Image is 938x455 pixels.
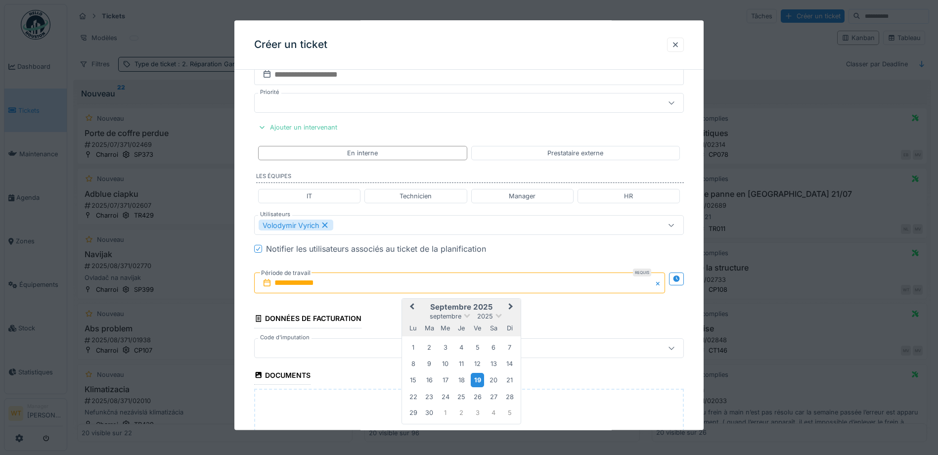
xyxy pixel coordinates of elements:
[254,312,361,328] div: Données de facturation
[503,341,516,354] div: Choose dimanche 7 septembre 2025
[487,322,500,335] div: samedi
[455,406,468,419] div: Choose jeudi 2 octobre 2025
[503,322,516,335] div: dimanche
[260,268,312,279] label: Période de travail
[254,368,311,385] div: Documents
[423,390,436,404] div: Choose mardi 23 septembre 2025
[406,390,420,404] div: Choose lundi 22 septembre 2025
[423,357,436,370] div: Choose mardi 9 septembre 2025
[405,340,518,421] div: Month septembre, 2025
[654,273,665,294] button: Close
[471,406,484,419] div: Choose vendredi 3 octobre 2025
[254,39,327,51] h3: Créer un ticket
[406,341,420,354] div: Choose lundi 1 septembre 2025
[487,341,500,354] div: Choose samedi 6 septembre 2025
[455,373,468,387] div: Choose jeudi 18 septembre 2025
[260,59,313,70] label: Date de fin prévue
[439,322,452,335] div: mercredi
[266,243,486,255] div: Notifier les utilisateurs associés au ticket de la planification
[307,192,312,201] div: IT
[258,211,292,219] label: Utilisateurs
[624,192,633,201] div: HR
[455,322,468,335] div: jeudi
[406,406,420,419] div: Choose lundi 29 septembre 2025
[423,322,436,335] div: mardi
[430,313,461,320] span: septembre
[455,390,468,404] div: Choose jeudi 25 septembre 2025
[423,341,436,354] div: Choose mardi 2 septembre 2025
[439,390,452,404] div: Choose mercredi 24 septembre 2025
[477,313,493,320] span: 2025
[439,341,452,354] div: Choose mercredi 3 septembre 2025
[406,322,420,335] div: lundi
[258,333,312,342] label: Code d'imputation
[503,373,516,387] div: Choose dimanche 21 septembre 2025
[423,406,436,419] div: Choose mardi 30 septembre 2025
[633,269,651,277] div: Requis
[471,373,484,387] div: Choose vendredi 19 septembre 2025
[258,88,281,96] label: Priorité
[400,192,432,201] div: Technicien
[487,390,500,404] div: Choose samedi 27 septembre 2025
[406,373,420,387] div: Choose lundi 15 septembre 2025
[471,322,484,335] div: vendredi
[509,192,536,201] div: Manager
[423,373,436,387] div: Choose mardi 16 septembre 2025
[347,149,378,158] div: En interne
[547,149,603,158] div: Prestataire externe
[503,390,516,404] div: Choose dimanche 28 septembre 2025
[471,390,484,404] div: Choose vendredi 26 septembre 2025
[487,373,500,387] div: Choose samedi 20 septembre 2025
[259,220,333,231] div: Volodymir Vyrich
[471,341,484,354] div: Choose vendredi 5 septembre 2025
[254,121,341,134] div: Ajouter un intervenant
[439,373,452,387] div: Choose mercredi 17 septembre 2025
[402,303,521,312] h2: septembre 2025
[455,357,468,370] div: Choose jeudi 11 septembre 2025
[455,341,468,354] div: Choose jeudi 4 septembre 2025
[439,357,452,370] div: Choose mercredi 10 septembre 2025
[503,406,516,419] div: Choose dimanche 5 octobre 2025
[406,357,420,370] div: Choose lundi 8 septembre 2025
[471,357,484,370] div: Choose vendredi 12 septembre 2025
[487,357,500,370] div: Choose samedi 13 septembre 2025
[487,406,500,419] div: Choose samedi 4 octobre 2025
[503,357,516,370] div: Choose dimanche 14 septembre 2025
[439,406,452,419] div: Choose mercredi 1 octobre 2025
[504,300,520,316] button: Next Month
[403,300,419,316] button: Previous Month
[256,173,684,183] label: Les équipes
